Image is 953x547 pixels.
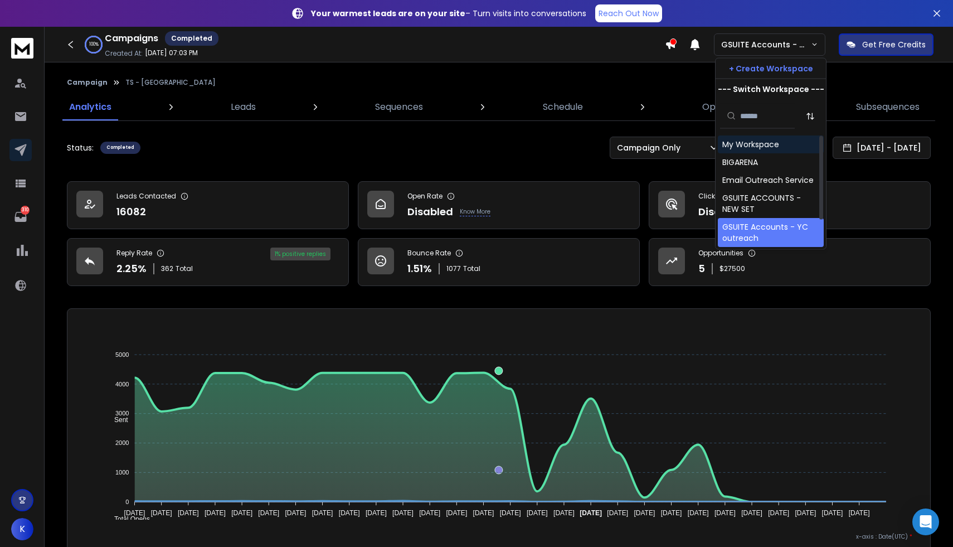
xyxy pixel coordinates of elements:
[11,518,33,540] button: K
[543,100,583,114] p: Schedule
[270,248,330,260] div: 1 % positive replies
[311,8,465,19] strong: Your warmest leads are on your site
[795,509,816,517] tspan: [DATE]
[722,175,814,186] div: Email Outreach Service
[106,515,150,523] span: Total Opens
[833,137,931,159] button: [DATE] - [DATE]
[231,509,252,517] tspan: [DATE]
[634,509,655,517] tspan: [DATE]
[716,59,826,79] button: + Create Workspace
[649,238,931,286] a: Opportunities5$27500
[661,509,682,517] tspan: [DATE]
[718,84,824,95] p: --- Switch Workspace ---
[161,264,173,273] span: 362
[151,509,172,517] tspan: [DATE]
[69,100,111,114] p: Analytics
[145,49,198,57] p: [DATE] 07:03 PM
[460,207,490,216] p: Know More
[62,94,118,120] a: Analytics
[67,78,108,87] button: Campaign
[116,261,147,277] p: 2.25 %
[446,264,461,273] span: 1077
[862,39,926,50] p: Get Free Credits
[100,142,140,154] div: Completed
[696,94,743,120] a: Options
[285,509,307,517] tspan: [DATE]
[205,509,226,517] tspan: [DATE]
[688,509,709,517] tspan: [DATE]
[722,192,819,215] div: GSUITE ACCOUNTS - NEW SET
[698,192,732,201] p: Click Rate
[721,39,811,50] p: GSUITE Accounts - YC outreach
[912,509,939,535] div: Open Intercom Messenger
[607,509,628,517] tspan: [DATE]
[698,261,705,277] p: 5
[339,509,360,517] tspan: [DATE]
[165,31,218,46] div: Completed
[124,509,145,517] tspan: [DATE]
[799,105,821,127] button: Sort by Sort A-Z
[106,416,128,424] span: Sent
[722,139,779,150] div: My Workspace
[125,78,216,87] p: TS - [GEOGRAPHIC_DATA]
[856,100,920,114] p: Subsequences
[392,509,414,517] tspan: [DATE]
[231,100,256,114] p: Leads
[500,509,521,517] tspan: [DATE]
[115,439,129,446] tspan: 2000
[822,509,843,517] tspan: [DATE]
[125,498,129,505] tspan: 0
[722,221,819,244] div: GSUITE Accounts - YC outreach
[595,4,662,22] a: Reach Out Now
[722,157,758,168] div: BIGARENA
[407,261,432,277] p: 1.51 %
[649,181,931,229] a: Click RateDisabledKnow More
[312,509,333,517] tspan: [DATE]
[849,94,926,120] a: Subsequences
[116,192,176,201] p: Leads Contacted
[21,206,30,215] p: 310
[11,38,33,59] img: logo
[67,238,349,286] a: Reply Rate2.25%362Total1% positive replies
[536,94,590,120] a: Schedule
[407,192,443,201] p: Open Rate
[311,8,586,19] p: – Turn visits into conversations
[67,142,94,153] p: Status:
[446,509,468,517] tspan: [DATE]
[714,509,736,517] tspan: [DATE]
[419,509,440,517] tspan: [DATE]
[407,249,451,258] p: Bounce Rate
[115,351,129,358] tspan: 5000
[67,181,349,229] a: Leads Contacted16082
[366,509,387,517] tspan: [DATE]
[178,509,199,517] tspan: [DATE]
[729,63,813,74] p: + Create Workspace
[527,509,548,517] tspan: [DATE]
[407,204,453,220] p: Disabled
[358,181,640,229] a: Open RateDisabledKnow More
[580,509,602,517] tspan: [DATE]
[105,32,158,45] h1: Campaigns
[473,509,494,517] tspan: [DATE]
[768,509,789,517] tspan: [DATE]
[741,509,762,517] tspan: [DATE]
[375,100,423,114] p: Sequences
[839,33,933,56] button: Get Free Credits
[617,142,685,153] p: Campaign Only
[115,410,129,417] tspan: 3000
[116,249,152,258] p: Reply Rate
[115,381,129,388] tspan: 4000
[553,509,575,517] tspan: [DATE]
[368,94,430,120] a: Sequences
[258,509,279,517] tspan: [DATE]
[9,206,32,228] a: 310
[224,94,262,120] a: Leads
[176,264,193,273] span: Total
[698,204,744,220] p: Disabled
[105,49,143,58] p: Created At:
[702,100,737,114] p: Options
[719,264,745,273] p: $ 27500
[85,533,912,541] p: x-axis : Date(UTC)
